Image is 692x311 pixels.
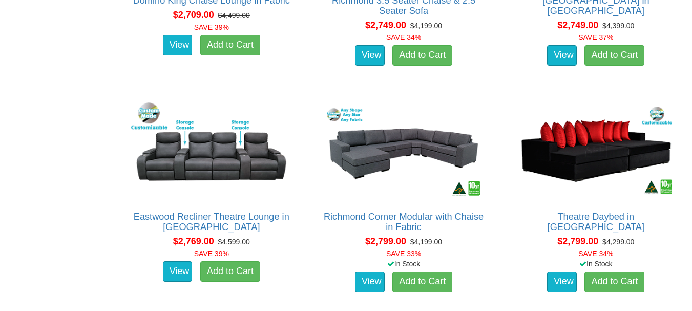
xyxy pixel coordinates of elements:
img: Richmond Corner Modular with Chaise in Fabric [321,100,486,201]
a: Add to Cart [200,261,260,282]
img: Eastwood Recliner Theatre Lounge in Fabric [129,100,294,201]
del: $4,499.00 [218,11,250,19]
div: In Stock [313,259,494,269]
font: SAVE 39% [194,23,229,31]
span: $2,799.00 [557,236,598,246]
span: $2,749.00 [557,20,598,30]
a: View [547,45,577,66]
span: $2,769.00 [173,236,214,246]
font: SAVE 39% [194,250,229,258]
del: $4,199.00 [410,22,442,30]
img: Theatre Daybed in Fabric [513,100,679,201]
a: Add to Cart [392,272,452,292]
a: Add to Cart [200,35,260,55]
a: View [163,261,193,282]
a: Add to Cart [392,45,452,66]
del: $4,399.00 [602,22,634,30]
a: Add to Cart [584,272,644,292]
a: View [355,45,385,66]
span: $2,709.00 [173,10,214,20]
font: SAVE 34% [578,250,613,258]
a: Eastwood Recliner Theatre Lounge in [GEOGRAPHIC_DATA] [134,212,289,232]
a: Add to Cart [584,45,644,66]
a: View [547,272,577,292]
del: $4,299.00 [602,238,634,246]
a: View [163,35,193,55]
a: Richmond Corner Modular with Chaise in Fabric [324,212,484,232]
span: $2,799.00 [365,236,406,246]
del: $4,199.00 [410,238,442,246]
a: Theatre Daybed in [GEOGRAPHIC_DATA] [548,212,644,232]
div: In Stock [506,259,686,269]
span: $2,749.00 [365,20,406,30]
del: $4,599.00 [218,238,250,246]
font: SAVE 33% [386,250,421,258]
a: View [355,272,385,292]
font: SAVE 34% [386,33,421,42]
font: SAVE 37% [578,33,613,42]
